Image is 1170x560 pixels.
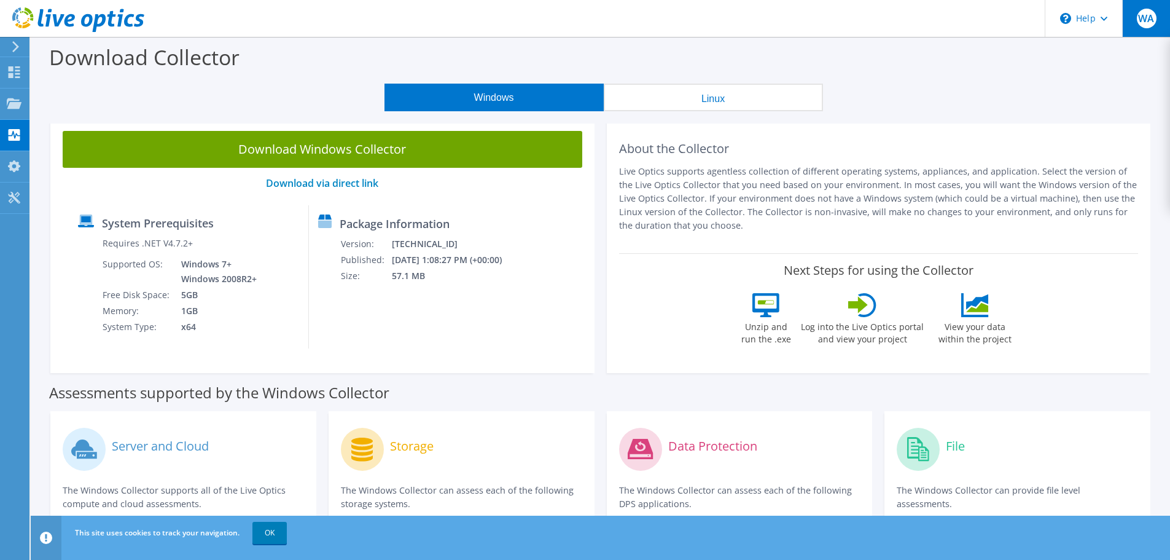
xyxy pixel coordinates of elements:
span: This site uses cookies to track your navigation. [75,527,240,538]
td: x64 [172,319,259,335]
td: Memory: [102,303,172,319]
td: 57.1 MB [391,268,518,284]
label: Server and Cloud [112,440,209,452]
p: The Windows Collector can assess each of the following DPS applications. [619,484,860,511]
label: Download Collector [49,43,240,71]
label: Data Protection [668,440,757,452]
td: [TECHNICAL_ID] [391,236,518,252]
td: [DATE] 1:08:27 PM (+00:00) [391,252,518,268]
label: Package Information [340,218,450,230]
td: System Type: [102,319,172,335]
p: The Windows Collector can provide file level assessments. [897,484,1138,511]
td: Size: [340,268,391,284]
p: The Windows Collector supports all of the Live Optics compute and cloud assessments. [63,484,304,511]
td: Version: [340,236,391,252]
td: Windows 7+ Windows 2008R2+ [172,256,259,287]
label: Requires .NET V4.7.2+ [103,237,193,250]
p: Live Optics supports agentless collection of different operating systems, appliances, and applica... [619,165,1139,232]
td: 1GB [172,303,259,319]
span: WA [1137,9,1156,28]
label: File [946,440,965,452]
label: View your data within the project [930,317,1019,345]
a: OK [252,522,287,544]
td: Supported OS: [102,256,172,287]
button: Linux [604,84,823,111]
td: 5GB [172,287,259,303]
label: Log into the Live Optics portal and view your project [800,317,924,345]
td: Published: [340,252,391,268]
svg: \n [1060,13,1071,24]
label: Unzip and run the .exe [738,317,794,345]
label: System Prerequisites [102,217,214,229]
button: Windows [384,84,604,111]
a: Download via direct link [266,176,378,190]
label: Storage [390,440,434,452]
label: Assessments supported by the Windows Collector [49,387,389,399]
td: Free Disk Space: [102,287,172,303]
label: Next Steps for using the Collector [784,263,973,278]
h2: About the Collector [619,141,1139,156]
a: Download Windows Collector [63,131,582,168]
p: The Windows Collector can assess each of the following storage systems. [341,484,582,511]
